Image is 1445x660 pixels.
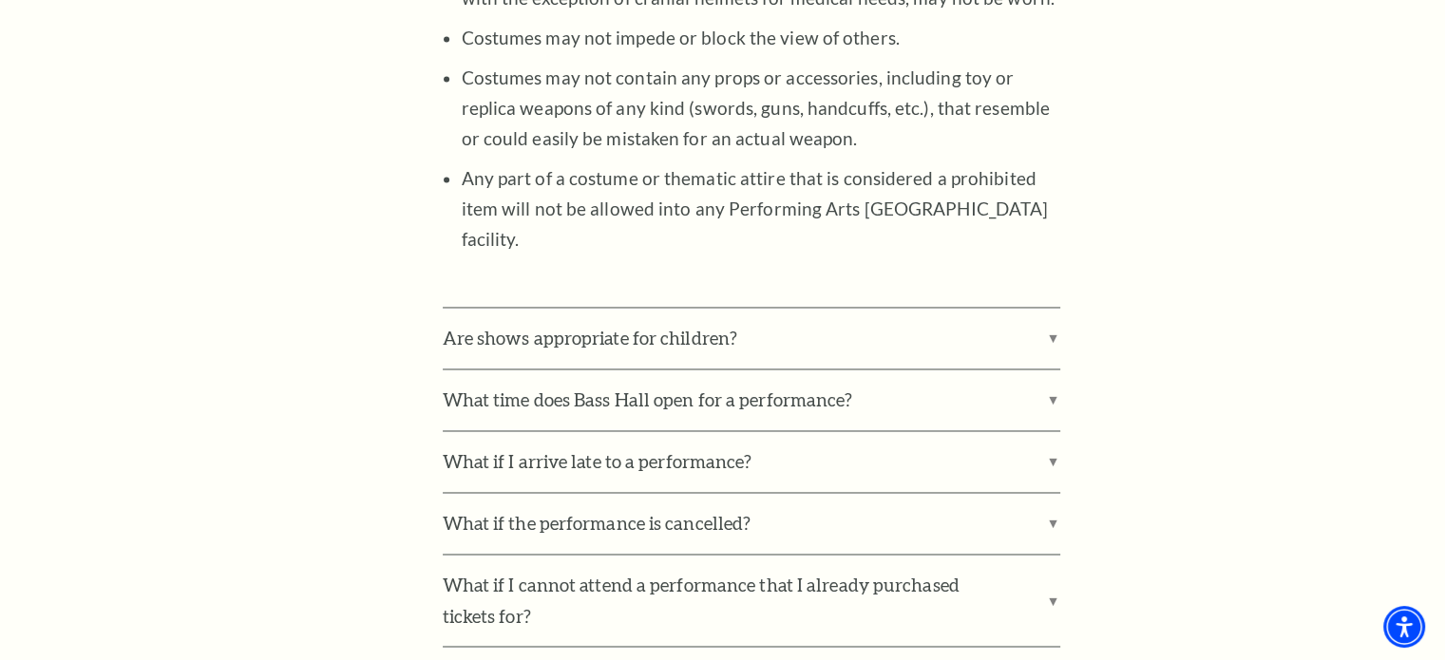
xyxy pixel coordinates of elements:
label: Are shows appropriate for children? [443,308,1060,368]
label: What if the performance is cancelled? [443,493,1060,554]
label: What if I cannot attend a performance that I already purchased tickets for? [443,555,1060,646]
li: Any part of a costume or thematic attire that is considered a prohibited item will not be allowed... [462,154,1060,255]
div: Accessibility Menu [1383,606,1425,648]
li: Costumes may not contain any props or accessories, including toy or replica weapons of any kind (... [462,53,1060,154]
li: Costumes may not impede or block the view of others. [462,13,1060,53]
label: What if I arrive late to a performance? [443,431,1060,492]
label: What time does Bass Hall open for a performance? [443,369,1060,430]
